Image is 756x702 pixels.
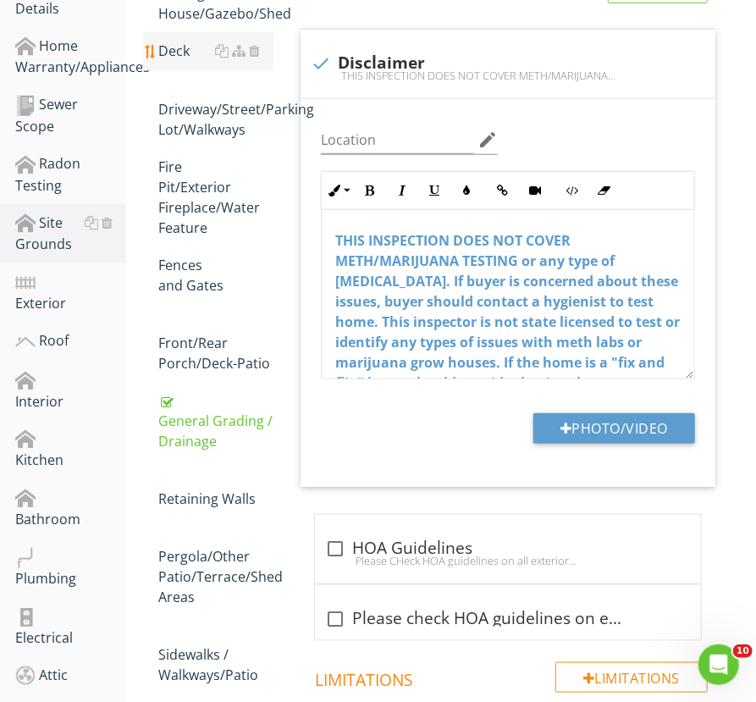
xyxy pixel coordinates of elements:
div: Sidewalks / Walkways/Patio [158,624,273,685]
button: Clear Formatting [588,174,620,207]
button: Insert Video [519,174,551,207]
button: Inline Style [322,174,354,207]
div: Limitations [555,662,708,693]
button: Code View [555,174,588,207]
h4: Limitations [315,662,708,691]
div: Sewer Scope [15,94,126,136]
div: Plumbing [15,546,126,589]
div: Fences and Gates [158,255,273,296]
div: Pergola/Other Patio/Terrace/Shed Areas [158,526,273,607]
div: Front/Rear Porch/Deck-Patio [158,312,273,373]
button: Colors [450,174,483,207]
div: Attic [15,665,126,687]
input: Location [321,126,474,154]
div: General Grading / Drainage [158,390,273,451]
span: 10 [733,644,753,658]
div: Electrical [15,605,126,648]
div: Exterior [15,271,126,313]
div: Kitchen [15,428,126,471]
button: Underline (Ctrl+U) [418,174,450,207]
div: Home Warranty/Appliances [15,36,126,78]
div: Interior [15,369,126,412]
div: Roof [15,330,126,352]
div: Retaining Walls [158,468,273,509]
button: Bold (Ctrl+B) [354,174,386,207]
iframe: Intercom live chat [698,644,739,685]
div: Radon Testing [15,153,126,196]
div: THIS INSPECTION DOES NOT COVER METH/MARIJUANA TESTING or any type of [MEDICAL_DATA]. If buyer is ... [311,69,705,82]
div: Fire Pit/Exterior Fireplace/Water Feature [158,157,273,238]
div: Bathroom [15,487,126,529]
div: Driveway/Street/Parking Lot/Walkways [158,79,273,140]
div: Site Grounds [15,213,126,255]
button: Photo/Video [533,413,695,444]
button: Italic (Ctrl+I) [386,174,418,207]
i: edit [477,130,498,150]
div: Deck [158,41,273,61]
div: Please CHeck HOA guidelines on all exterior maintenance. [325,554,691,567]
span: THIS INSPECTION DOES NOT COVER METH/MARIJUANA TESTING or any type of [MEDICAL_DATA]. If buyer is ... [335,231,680,636]
button: Insert Link (Ctrl+K) [487,174,519,207]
